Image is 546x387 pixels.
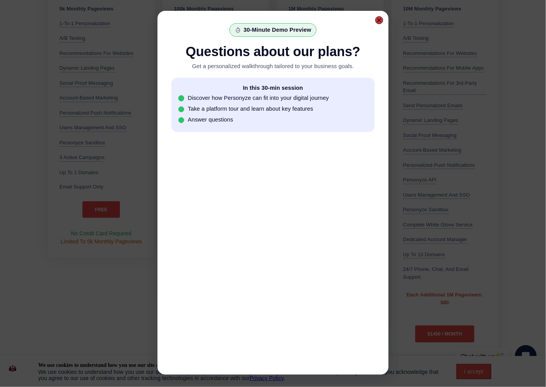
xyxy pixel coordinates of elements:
[188,106,313,112] div: Take a platform tour and learn about key features
[188,95,329,101] div: Discover how Personyze can fit into your digital journey
[171,62,375,71] div: Get a personalized walkthrough tailored to your business goals.
[235,27,241,33] img: ⏱
[178,85,368,91] div: In this 30-min session
[171,44,375,59] div: Questions about our plans?
[188,116,233,123] div: Answer questions
[171,144,375,365] iframe: Select a Date & Time - Calendly
[244,27,312,33] div: 30-Minute Demo Preview
[375,16,383,24] div: Close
